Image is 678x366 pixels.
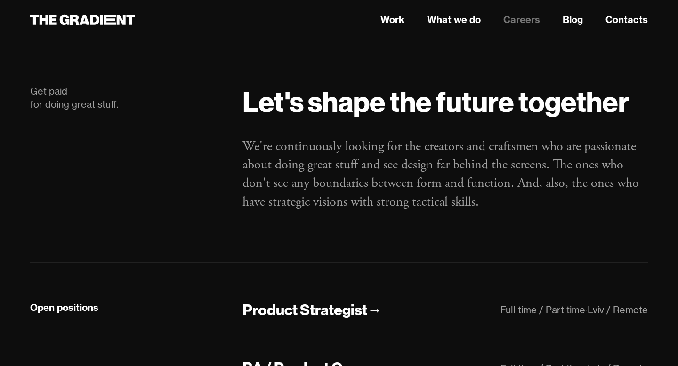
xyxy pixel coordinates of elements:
a: Blog [563,13,583,27]
div: Product Strategist [242,300,367,320]
p: We're continuously looking for the creators and craftsmen who are passionate about doing great st... [242,137,648,211]
strong: Open positions [30,302,98,313]
div: · [585,304,588,316]
div: Lviv / Remote [588,304,648,316]
div: Get paid for doing great stuff. [30,85,224,111]
strong: Let's shape the future together [242,84,629,119]
div: Full time / Part time [500,304,585,316]
a: Work [380,13,404,27]
div: → [367,300,382,320]
a: Careers [503,13,540,27]
a: Product Strategist→ [242,300,382,320]
a: What we do [427,13,481,27]
a: Contacts [605,13,648,27]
